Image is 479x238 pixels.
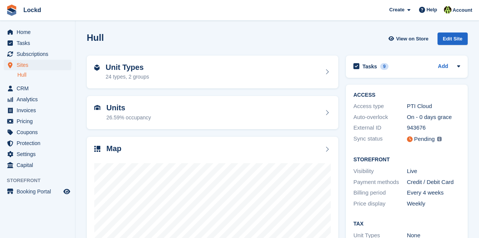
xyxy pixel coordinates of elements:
[17,138,62,148] span: Protection
[4,127,71,138] a: menu
[353,92,460,98] h2: ACCESS
[407,199,461,208] div: Weekly
[7,177,75,184] span: Storefront
[362,63,377,70] h2: Tasks
[437,137,442,141] img: icon-info-grey-7440780725fd019a000dd9b08b2336e03edf1995a4989e88bcd33f0948082b44.svg
[106,73,149,81] div: 24 types, 2 groups
[353,221,460,227] h2: Tax
[17,71,71,79] a: Hull
[4,105,71,116] a: menu
[4,94,71,105] a: menu
[87,96,338,129] a: Units 26.59% occupancy
[407,102,461,111] div: PTI Cloud
[106,63,149,72] h2: Unit Types
[106,104,151,112] h2: Units
[407,189,461,197] div: Every 4 weeks
[17,105,62,116] span: Invoices
[4,138,71,148] a: menu
[353,199,407,208] div: Price display
[353,157,460,163] h2: Storefront
[389,6,404,14] span: Create
[427,6,437,14] span: Help
[4,160,71,170] a: menu
[94,105,100,110] img: unit-icn-7be61d7bf1b0ce9d3e12c5938cc71ed9869f7b940bace4675aadf7bd6d80202e.svg
[4,38,71,48] a: menu
[438,32,468,45] div: Edit Site
[4,186,71,197] a: menu
[106,144,121,153] h2: Map
[438,32,468,48] a: Edit Site
[444,6,451,14] img: Jamie Budding
[17,127,62,138] span: Coupons
[453,6,472,14] span: Account
[62,187,71,196] a: Preview store
[387,32,431,45] a: View on Store
[17,160,62,170] span: Capital
[380,63,389,70] div: 9
[407,167,461,176] div: Live
[17,49,62,59] span: Subscriptions
[4,60,71,70] a: menu
[407,113,461,122] div: On - 0 days grace
[407,178,461,187] div: Credit / Debit Card
[353,124,407,132] div: External ID
[17,94,62,105] span: Analytics
[353,167,407,176] div: Visibility
[4,27,71,37] a: menu
[353,178,407,187] div: Payment methods
[106,114,151,122] div: 26.59% occupancy
[17,27,62,37] span: Home
[17,186,62,197] span: Booking Portal
[17,149,62,159] span: Settings
[4,149,71,159] a: menu
[407,124,461,132] div: 943676
[87,56,338,89] a: Unit Types 24 types, 2 groups
[414,135,435,144] div: Pending
[396,35,428,43] span: View on Store
[353,102,407,111] div: Access type
[4,49,71,59] a: menu
[17,38,62,48] span: Tasks
[353,113,407,122] div: Auto-overlock
[353,134,407,144] div: Sync status
[17,116,62,127] span: Pricing
[17,60,62,70] span: Sites
[438,62,448,71] a: Add
[94,65,100,71] img: unit-type-icn-2b2737a686de81e16bb02015468b77c625bbabd49415b5ef34ead5e3b44a266d.svg
[4,83,71,94] a: menu
[87,32,104,43] h2: Hull
[6,5,17,16] img: stora-icon-8386f47178a22dfd0bd8f6a31ec36ba5ce8667c1dd55bd0f319d3a0aa187defe.svg
[20,4,44,16] a: Lockd
[17,83,62,94] span: CRM
[94,146,100,152] img: map-icn-33ee37083ee616e46c38cad1a60f524a97daa1e2b2c8c0bc3eb3415660979fc1.svg
[353,189,407,197] div: Billing period
[4,116,71,127] a: menu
